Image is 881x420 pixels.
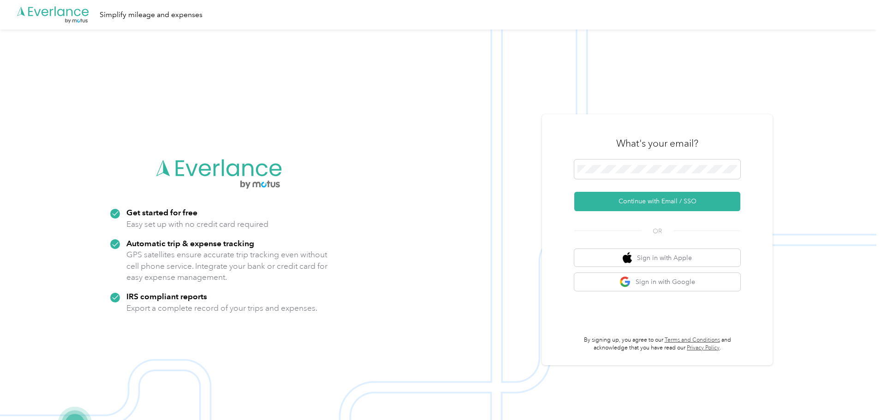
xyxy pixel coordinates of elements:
[126,238,254,248] strong: Automatic trip & expense tracking
[687,344,720,351] a: Privacy Policy
[574,192,740,211] button: Continue with Email / SSO
[126,219,268,230] p: Easy set up with no credit card required
[126,302,317,314] p: Export a complete record of your trips and expenses.
[623,252,632,264] img: apple logo
[619,276,631,288] img: google logo
[574,273,740,291] button: google logoSign in with Google
[829,368,881,420] iframe: Everlance-gr Chat Button Frame
[126,291,207,301] strong: IRS compliant reports
[665,337,720,343] a: Terms and Conditions
[100,9,202,21] div: Simplify mileage and expenses
[574,249,740,267] button: apple logoSign in with Apple
[616,137,698,150] h3: What's your email?
[126,249,328,283] p: GPS satellites ensure accurate trip tracking even without cell phone service. Integrate your bank...
[641,226,673,236] span: OR
[126,207,197,217] strong: Get started for free
[574,336,740,352] p: By signing up, you agree to our and acknowledge that you have read our .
